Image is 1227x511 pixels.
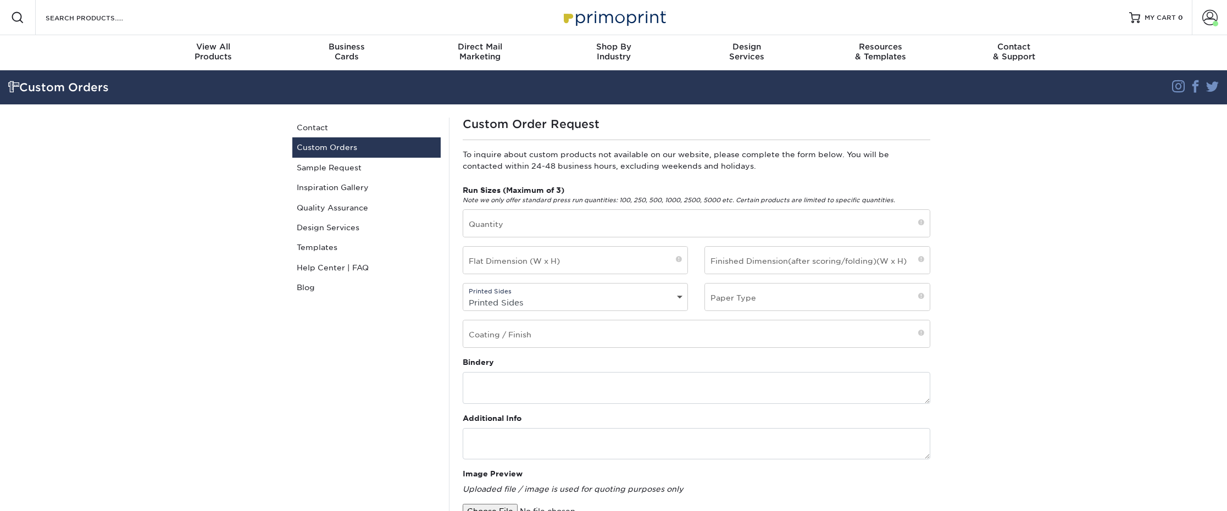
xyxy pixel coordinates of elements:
[292,137,441,157] a: Custom Orders
[947,42,1081,62] div: & Support
[463,118,930,131] h1: Custom Order Request
[463,358,494,366] strong: Bindery
[680,42,814,62] div: Services
[1145,13,1176,23] span: MY CART
[292,218,441,237] a: Design Services
[680,35,814,70] a: DesignServices
[413,42,547,62] div: Marketing
[947,35,1081,70] a: Contact& Support
[547,35,680,70] a: Shop ByIndustry
[680,42,814,52] span: Design
[547,42,680,62] div: Industry
[547,42,680,52] span: Shop By
[280,35,413,70] a: BusinessCards
[45,11,152,24] input: SEARCH PRODUCTS.....
[947,42,1081,52] span: Contact
[463,485,683,493] em: Uploaded file / image is used for quoting purposes only
[292,277,441,297] a: Blog
[559,5,669,29] img: Primoprint
[147,42,280,62] div: Products
[147,35,280,70] a: View AllProducts
[814,42,947,52] span: Resources
[413,42,547,52] span: Direct Mail
[1178,14,1183,21] span: 0
[292,118,441,137] a: Contact
[280,42,413,52] span: Business
[413,35,547,70] a: Direct MailMarketing
[292,258,441,277] a: Help Center | FAQ
[463,149,930,171] p: To inquire about custom products not available on our website, please complete the form below. Yo...
[147,42,280,52] span: View All
[463,197,895,204] em: Note we only offer standard press run quantities: 100, 250, 500, 1000, 2500, 5000 etc. Certain pr...
[292,237,441,257] a: Templates
[280,42,413,62] div: Cards
[814,35,947,70] a: Resources& Templates
[814,42,947,62] div: & Templates
[292,177,441,197] a: Inspiration Gallery
[463,469,523,478] strong: Image Preview
[292,158,441,177] a: Sample Request
[463,186,564,195] strong: Run Sizes (Maximum of 3)
[292,198,441,218] a: Quality Assurance
[463,414,521,423] strong: Additional Info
